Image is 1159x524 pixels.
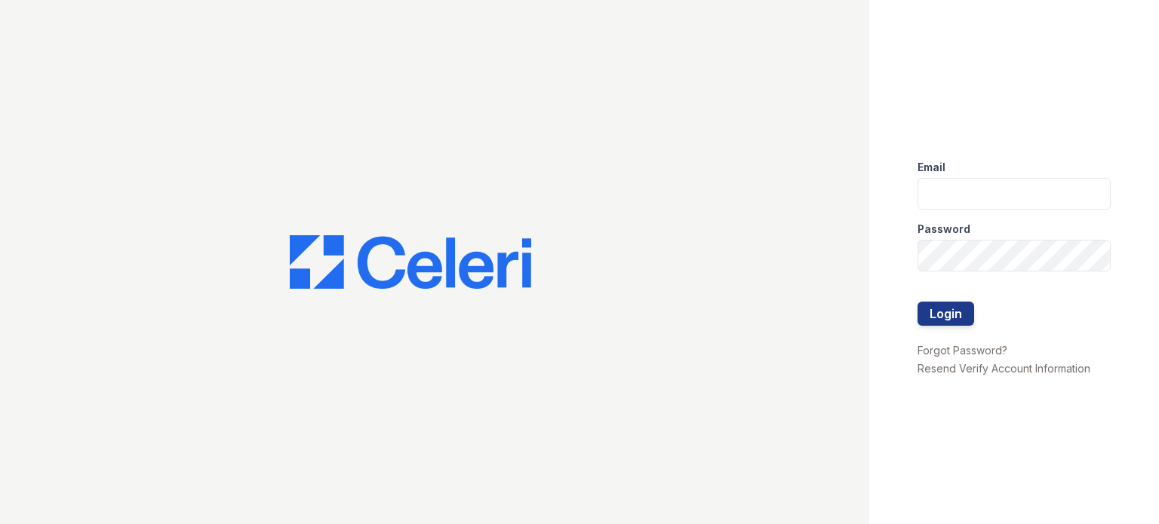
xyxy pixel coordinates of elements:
[290,235,531,290] img: CE_Logo_Blue-a8612792a0a2168367f1c8372b55b34899dd931a85d93a1a3d3e32e68fde9ad4.png
[918,302,974,326] button: Login
[918,362,1090,375] a: Resend Verify Account Information
[918,344,1007,357] a: Forgot Password?
[918,222,970,237] label: Password
[918,160,945,175] label: Email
